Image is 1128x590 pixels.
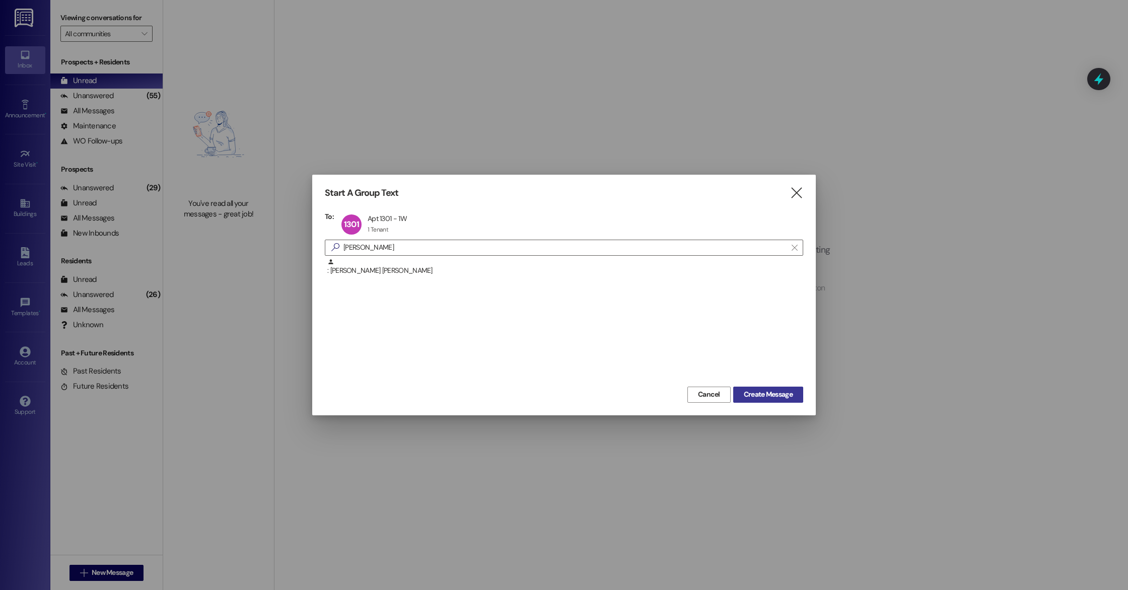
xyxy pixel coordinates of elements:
i:  [792,244,797,252]
h3: Start A Group Text [325,187,398,199]
button: Create Message [733,387,803,403]
div: : [PERSON_NAME] [PERSON_NAME] [327,258,803,276]
i:  [327,242,343,253]
span: Cancel [698,389,720,400]
div: : [PERSON_NAME] [PERSON_NAME] [325,258,803,283]
div: 1 Tenant [368,226,388,234]
span: 1301 [344,219,359,230]
i:  [790,188,803,198]
button: Clear text [787,240,803,255]
input: Search for any contact or apartment [343,241,787,255]
h3: To: [325,212,334,221]
button: Cancel [687,387,731,403]
span: Create Message [744,389,793,400]
div: Apt 1301 - 1W [368,214,407,223]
